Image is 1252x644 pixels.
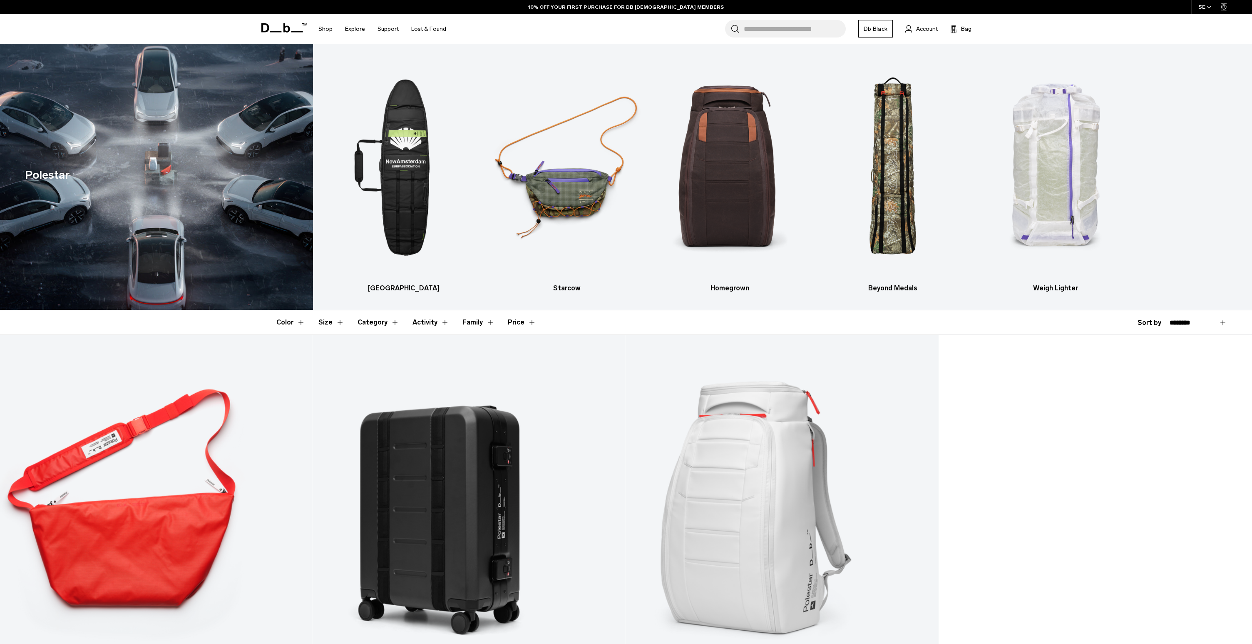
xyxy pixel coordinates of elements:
[492,283,641,293] h3: Starcow
[656,56,804,293] li: 3 / 5
[981,56,1130,279] img: Db
[905,24,938,34] a: Account
[492,56,641,279] img: Db
[412,310,449,334] button: Toggle Filter
[492,56,641,293] a: Db Starcow
[462,310,494,334] button: Toggle Filter
[330,283,478,293] h3: [GEOGRAPHIC_DATA]
[656,283,804,293] h3: Homegrown
[656,56,804,293] a: Db Homegrown
[330,56,478,293] a: Db [GEOGRAPHIC_DATA]
[345,14,365,44] a: Explore
[318,310,344,334] button: Toggle Filter
[330,56,478,293] li: 1 / 5
[358,310,399,334] button: Toggle Filter
[818,56,966,279] img: Db
[981,56,1130,293] a: Db Weigh Lighter
[858,20,893,37] a: Db Black
[818,283,966,293] h3: Beyond Medals
[528,3,724,11] a: 10% OFF YOUR FIRST PURCHASE FOR DB [DEMOGRAPHIC_DATA] MEMBERS
[656,56,804,279] img: Db
[981,283,1130,293] h3: Weigh Lighter
[818,56,966,293] a: Db Beyond Medals
[378,14,399,44] a: Support
[318,14,333,44] a: Shop
[330,56,478,279] img: Db
[492,56,641,293] li: 2 / 5
[818,56,966,293] li: 4 / 5
[981,56,1130,293] li: 5 / 5
[950,24,971,34] button: Bag
[276,310,305,334] button: Toggle Filter
[312,14,452,44] nav: Main Navigation
[25,167,70,184] h1: Polestar
[411,14,446,44] a: Lost & Found
[508,310,536,334] button: Toggle Price
[961,25,971,33] span: Bag
[916,25,938,33] span: Account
